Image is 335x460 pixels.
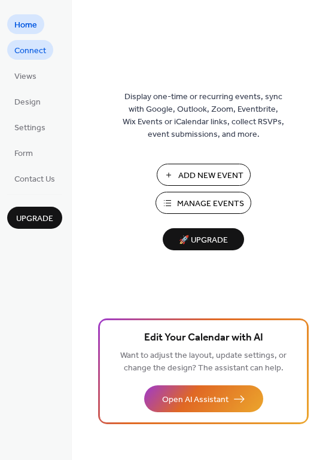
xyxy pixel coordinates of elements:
a: Form [7,143,40,162]
span: Home [14,19,37,32]
span: Display one-time or recurring events, sync with Google, Outlook, Zoom, Eventbrite, Wix Events or ... [123,91,284,141]
a: Connect [7,40,53,60]
span: Manage Events [177,198,244,210]
a: Home [7,14,44,34]
span: Connect [14,45,46,57]
button: Open AI Assistant [144,385,263,412]
span: Open AI Assistant [162,394,229,406]
a: Contact Us [7,168,62,188]
span: Add New Event [178,170,243,182]
button: Manage Events [156,192,251,214]
span: Settings [14,122,45,134]
button: Add New Event [157,164,251,186]
button: Upgrade [7,207,62,229]
button: 🚀 Upgrade [163,228,244,250]
span: Contact Us [14,173,55,186]
span: Design [14,96,41,109]
span: Form [14,148,33,160]
span: 🚀 Upgrade [170,232,237,249]
span: Upgrade [16,213,53,225]
span: Views [14,70,36,83]
span: Want to adjust the layout, update settings, or change the design? The assistant can help. [120,348,287,376]
a: Views [7,66,44,85]
a: Design [7,91,48,111]
span: Edit Your Calendar with AI [144,330,263,346]
a: Settings [7,117,53,137]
